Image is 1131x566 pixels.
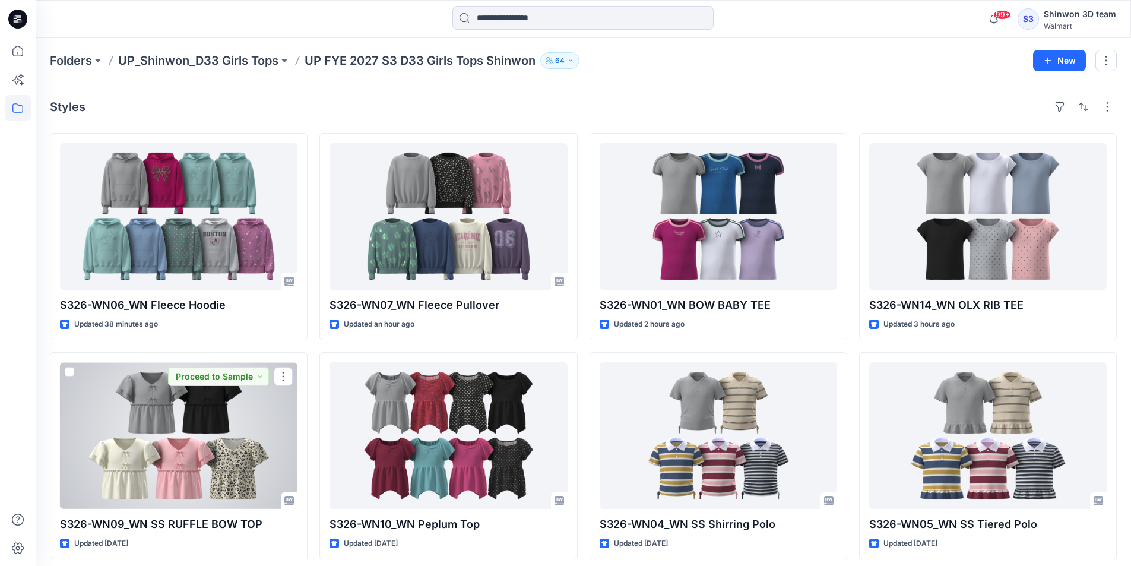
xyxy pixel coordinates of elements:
[344,537,398,550] p: Updated [DATE]
[60,297,297,314] p: S326-WN06_WN Fleece Hoodie
[869,516,1107,533] p: S326-WN05_WN SS Tiered Polo
[883,318,955,331] p: Updated 3 hours ago
[600,516,837,533] p: S326-WN04_WN SS Shirring Polo
[1033,50,1086,71] button: New
[540,52,579,69] button: 64
[614,537,668,550] p: Updated [DATE]
[330,297,567,314] p: S326-WN07_WN Fleece Pullover
[1018,8,1039,30] div: S3
[50,52,92,69] a: Folders
[330,143,567,290] a: S326-WN07_WN Fleece Pullover
[330,362,567,509] a: S326-WN10_WN Peplum Top
[60,516,297,533] p: S326-WN09_WN SS RUFFLE BOW TOP
[555,54,565,67] p: 64
[60,362,297,509] a: S326-WN09_WN SS RUFFLE BOW TOP
[614,318,685,331] p: Updated 2 hours ago
[118,52,278,69] a: UP_Shinwon_D33 Girls Tops
[74,318,158,331] p: Updated 38 minutes ago
[869,143,1107,290] a: S326-WN14_WN OLX RIB TEE
[1044,7,1116,21] div: Shinwon 3D team
[74,537,128,550] p: Updated [DATE]
[600,143,837,290] a: S326-WN01_WN BOW BABY TEE
[344,318,414,331] p: Updated an hour ago
[330,516,567,533] p: S326-WN10_WN Peplum Top
[993,10,1011,20] span: 99+
[869,362,1107,509] a: S326-WN05_WN SS Tiered Polo
[600,362,837,509] a: S326-WN04_WN SS Shirring Polo
[883,537,937,550] p: Updated [DATE]
[869,297,1107,314] p: S326-WN14_WN OLX RIB TEE
[305,52,536,69] p: UP FYE 2027 S3 D33 Girls Tops Shinwon
[600,297,837,314] p: S326-WN01_WN BOW BABY TEE
[1044,21,1116,30] div: Walmart
[50,100,85,114] h4: Styles
[60,143,297,290] a: S326-WN06_WN Fleece Hoodie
